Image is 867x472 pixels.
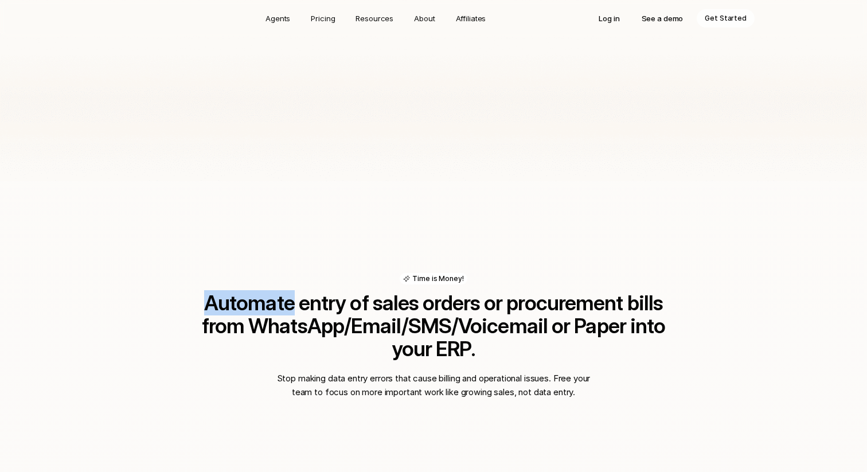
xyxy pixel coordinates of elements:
[181,291,686,360] h2: Automate entry of sales orders or procurement bills from WhatsApp/Email/SMS/Voicemail or Paper in...
[407,9,442,28] a: About
[634,9,692,28] a: See a demo
[414,13,435,24] p: About
[599,13,619,24] p: Log in
[449,9,493,28] a: Affiliates
[705,13,747,24] p: Get Started
[591,9,627,28] a: Log in
[456,13,486,24] p: Affiliates
[642,13,684,24] p: See a demo
[356,13,393,24] p: Resources
[349,9,400,28] a: Resources
[311,13,335,24] p: Pricing
[304,9,342,28] a: Pricing
[259,9,297,28] a: Agents
[273,372,594,399] p: Stop making data entry errors that cause billing and operational issues. Free your team to focus ...
[412,274,463,283] p: Time is Money!
[697,9,755,28] a: Get Started
[265,13,290,24] p: Agents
